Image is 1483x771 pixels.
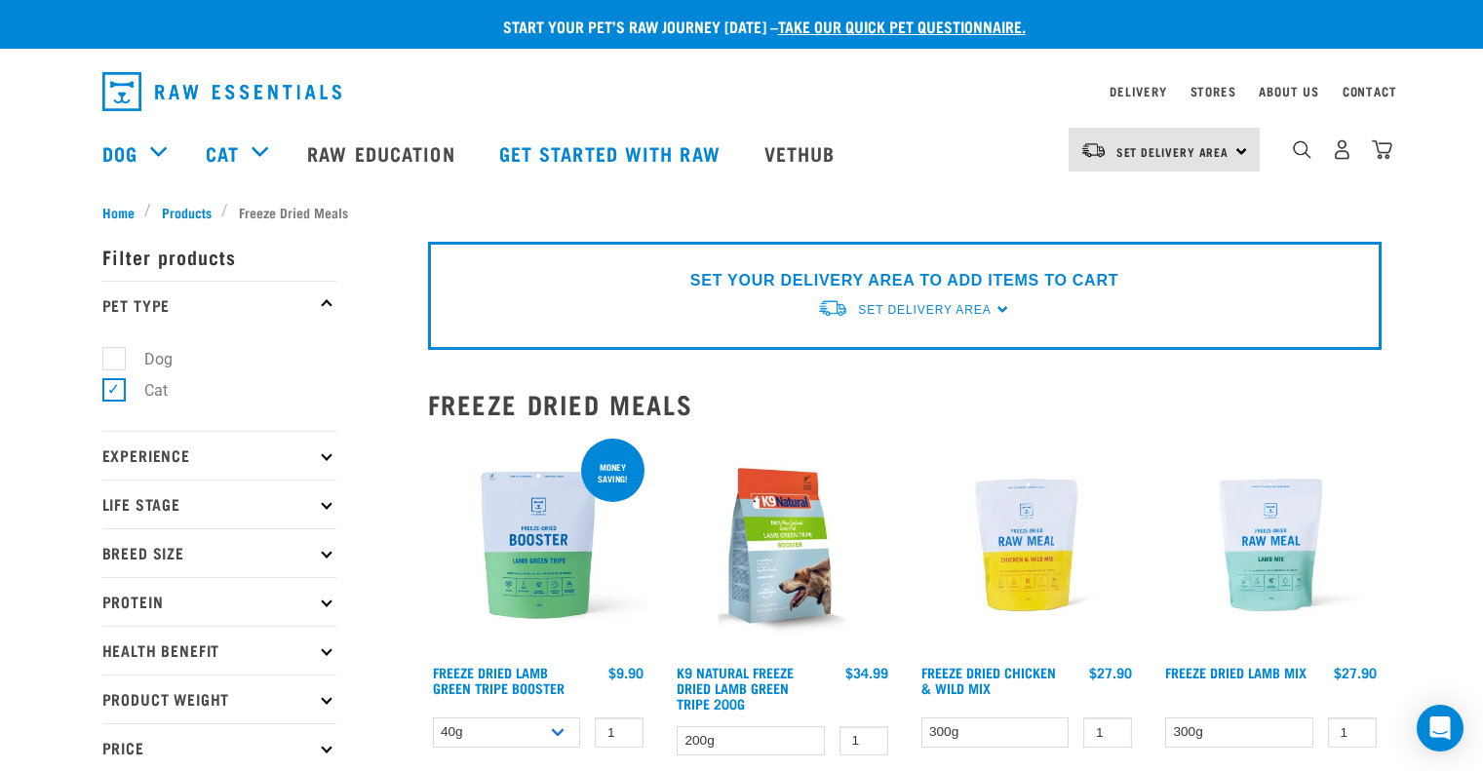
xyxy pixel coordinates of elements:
[845,665,888,680] div: $34.99
[102,577,336,626] p: Protein
[102,202,135,222] span: Home
[87,64,1397,119] nav: dropdown navigation
[1083,717,1132,748] input: 1
[817,298,848,319] img: van-moving.png
[1116,148,1229,155] span: Set Delivery Area
[1089,665,1132,680] div: $27.90
[428,389,1382,419] h2: Freeze Dried Meals
[151,202,221,222] a: Products
[102,528,336,577] p: Breed Size
[921,669,1056,691] a: Freeze Dried Chicken & Wild Mix
[1160,435,1382,656] img: RE Product Shoot 2023 Nov8677
[102,202,145,222] a: Home
[839,726,888,756] input: 1
[1190,88,1236,95] a: Stores
[595,717,644,748] input: 1
[858,303,991,317] span: Set Delivery Area
[480,114,745,192] a: Get started with Raw
[162,202,212,222] span: Products
[677,669,794,707] a: K9 Natural Freeze Dried Lamb Green Tripe 200g
[608,665,644,680] div: $9.90
[581,452,644,493] div: Money saving!
[1165,669,1307,675] a: Freeze Dried Lamb Mix
[1080,141,1107,159] img: van-moving.png
[1343,88,1397,95] a: Contact
[778,21,1026,30] a: take our quick pet questionnaire.
[102,138,137,168] a: Dog
[1334,665,1377,680] div: $27.90
[102,281,336,329] p: Pet Type
[206,138,239,168] a: Cat
[1110,88,1166,95] a: Delivery
[428,435,649,656] img: Freeze Dried Lamb Green Tripe
[745,114,860,192] a: Vethub
[113,378,176,403] label: Cat
[1332,139,1352,160] img: user.png
[672,435,893,656] img: K9 Square
[917,435,1138,656] img: RE Product Shoot 2023 Nov8678
[1293,140,1311,159] img: home-icon-1@2x.png
[102,626,336,675] p: Health Benefit
[690,269,1118,292] p: SET YOUR DELIVERY AREA TO ADD ITEMS TO CART
[1259,88,1318,95] a: About Us
[102,431,336,480] p: Experience
[102,675,336,723] p: Product Weight
[102,202,1382,222] nav: breadcrumbs
[102,232,336,281] p: Filter products
[1328,717,1377,748] input: 1
[113,347,180,371] label: Dog
[1417,705,1463,752] div: Open Intercom Messenger
[1372,139,1392,160] img: home-icon@2x.png
[433,669,565,691] a: Freeze Dried Lamb Green Tripe Booster
[288,114,479,192] a: Raw Education
[102,72,341,111] img: Raw Essentials Logo
[102,480,336,528] p: Life Stage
